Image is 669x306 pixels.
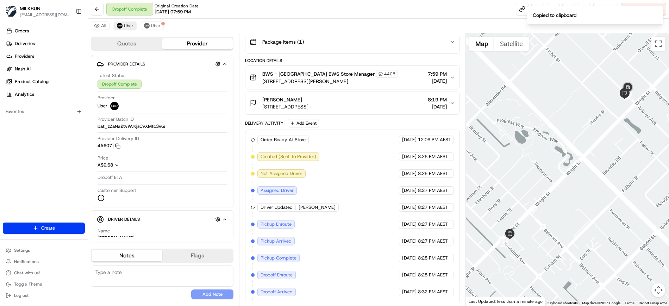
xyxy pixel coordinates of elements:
[98,162,160,168] button: A$9.68
[261,221,292,227] span: Pickup Enroute
[155,9,191,15] span: [DATE] 07:59 PM
[418,187,448,194] span: 8:27 PM AEST
[98,103,107,109] span: Uber
[402,154,417,160] span: [DATE]
[245,120,283,126] div: Delivery Activity
[98,187,136,194] span: Customer Support
[262,96,302,103] span: [PERSON_NAME]
[3,291,85,300] button: Log out
[3,3,73,20] button: MILKRUNMILKRUN[EMAIL_ADDRESS][DOMAIN_NAME]
[98,143,120,149] button: 4A607
[3,25,88,37] a: Orders
[98,155,108,161] span: Price
[384,71,395,77] span: 4408
[15,79,49,85] span: Product Catalog
[114,21,137,30] button: Uber
[428,70,447,77] span: 7:59 PM
[14,270,40,276] span: Chat with us!
[6,6,17,17] img: MILKRUN
[418,221,448,227] span: 8:27 PM AEST
[402,170,417,177] span: [DATE]
[651,283,665,297] button: Map camera controls
[402,204,417,211] span: [DATE]
[261,187,294,194] span: Assigned Driver
[418,255,448,261] span: 8:28 PM AEST
[261,170,302,177] span: Not Assigned Driver
[418,170,448,177] span: 8:26 PM AEST
[3,245,85,255] button: Settings
[14,293,29,298] span: Log out
[502,230,509,238] div: 1
[418,204,448,211] span: 8:27 PM AEST
[15,28,29,34] span: Orders
[402,187,417,194] span: [DATE]
[98,228,110,234] span: Name
[402,255,417,261] span: [DATE]
[3,63,88,75] a: Nash AI
[288,119,319,127] button: Add Event
[262,70,375,77] span: BWS - [GEOGRAPHIC_DATA] BWS Store Manager
[418,289,448,295] span: 8:32 PM AEST
[428,103,447,110] span: [DATE]
[639,301,667,305] a: Report a map error
[41,225,55,231] span: Create
[3,38,88,49] a: Deliveries
[117,23,123,29] img: uber-new-logo.jpeg
[245,66,459,89] button: BWS - [GEOGRAPHIC_DATA] BWS Store Manager4408[STREET_ADDRESS][PERSON_NAME]7:59 PM[DATE]
[402,272,417,278] span: [DATE]
[3,89,88,100] a: Analytics
[20,12,70,18] span: [EMAIL_ADDRESS][DOMAIN_NAME]
[162,38,233,49] button: Provider
[15,53,34,60] span: Providers
[155,3,199,9] span: Original Creation Date
[418,154,448,160] span: 8:26 PM AEST
[3,257,85,267] button: Notifications
[428,96,447,103] span: 8:19 PM
[151,23,161,29] span: Uber
[245,31,459,53] button: Package Items (1)
[98,73,125,79] span: Latest Status
[402,137,417,143] span: [DATE]
[3,279,85,289] button: Toggle Theme
[92,38,162,49] button: Quotes
[92,250,162,261] button: Notes
[428,77,447,85] span: [DATE]
[98,174,122,181] span: Dropoff ETA
[20,5,40,12] button: MILKRUN
[494,37,529,51] button: Show satellite imagery
[3,76,88,87] a: Product Catalog
[500,239,508,247] div: 2
[141,21,164,30] button: Uber
[402,221,417,227] span: [DATE]
[468,296,491,306] a: Open this area in Google Maps (opens a new window)
[98,162,113,168] span: A$9.68
[466,297,546,306] div: Last Updated: less than a minute ago
[98,116,134,123] span: Provider Batch ID
[402,289,417,295] span: [DATE]
[14,281,42,287] span: Toggle Theme
[418,137,451,143] span: 12:06 PM AEST
[245,92,459,114] button: [PERSON_NAME][STREET_ADDRESS]8:19 PM[DATE]
[98,123,165,130] span: bat_zZaNa2tvWJKjsCvXMtc3vQ
[14,248,30,253] span: Settings
[533,12,576,19] div: Copied to clipboard
[3,268,85,278] button: Chat with us!
[261,137,306,143] span: Order Ready At Store
[261,154,316,160] span: Created (Sent To Provider)
[582,301,620,305] span: Map data ©2025 Google
[262,38,304,45] span: Package Items ( 1 )
[261,255,296,261] span: Pickup Complete
[98,95,115,101] span: Provider
[418,238,448,244] span: 8:27 PM AEST
[262,103,308,110] span: [STREET_ADDRESS]
[15,66,31,72] span: Nash AI
[97,213,227,225] button: Driver Details
[402,238,417,244] span: [DATE]
[245,58,460,63] div: Location Details
[261,238,292,244] span: Pickup Arrived
[261,272,293,278] span: Dropoff Enroute
[262,78,398,85] span: [STREET_ADDRESS][PERSON_NAME]
[548,301,578,306] button: Keyboard shortcuts
[261,289,293,295] span: Dropoff Arrived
